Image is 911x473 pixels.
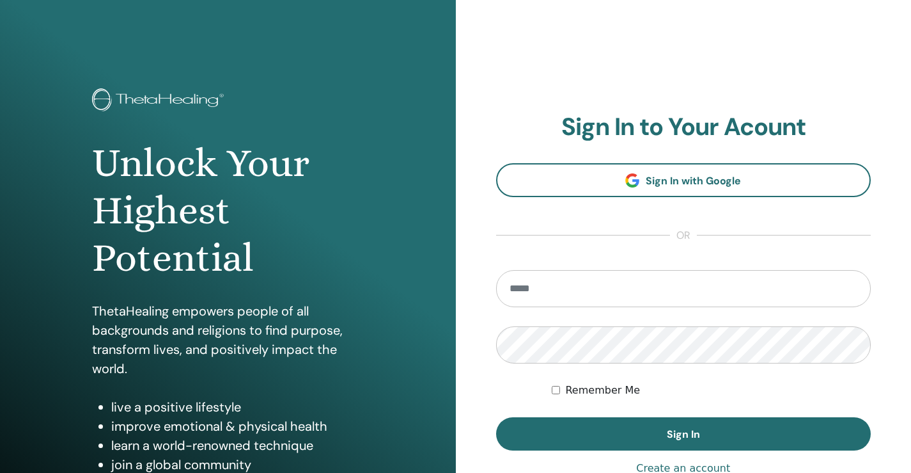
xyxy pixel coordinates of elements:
button: Sign In [496,417,871,451]
label: Remember Me [565,383,640,398]
span: Sign In with Google [646,174,741,188]
p: ThetaHealing empowers people of all backgrounds and religions to find purpose, transform lives, a... [92,301,364,378]
li: improve emotional & physical health [111,417,364,436]
h2: Sign In to Your Acount [496,113,871,142]
a: Sign In with Google [496,163,871,197]
li: learn a world-renowned technique [111,436,364,455]
span: Sign In [667,428,700,441]
h1: Unlock Your Highest Potential [92,140,364,282]
span: or [670,228,697,243]
li: live a positive lifestyle [111,397,364,417]
div: Keep me authenticated indefinitely or until I manually logout [552,383,871,398]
